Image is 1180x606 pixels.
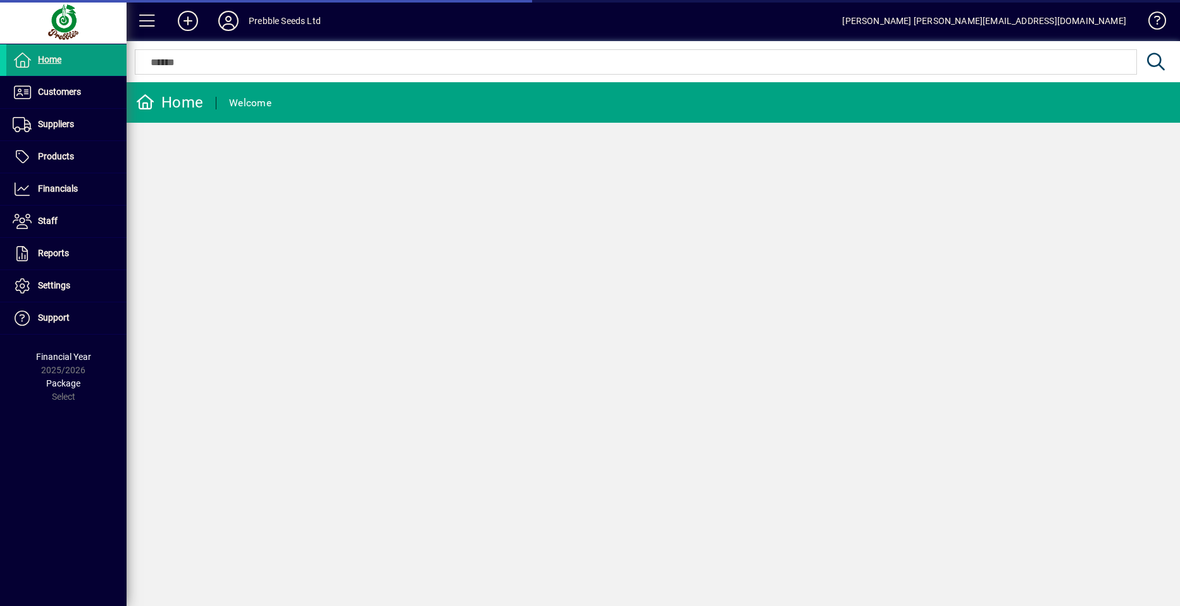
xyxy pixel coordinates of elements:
span: Settings [38,280,70,290]
button: Add [168,9,208,32]
a: Products [6,141,127,173]
button: Profile [208,9,249,32]
a: Settings [6,270,127,302]
a: Knowledge Base [1139,3,1164,44]
span: Package [46,378,80,388]
span: Suppliers [38,119,74,129]
span: Financial Year [36,352,91,362]
a: Suppliers [6,109,127,140]
a: Customers [6,77,127,108]
div: Welcome [229,93,271,113]
span: Reports [38,248,69,258]
a: Staff [6,206,127,237]
a: Support [6,302,127,334]
a: Financials [6,173,127,205]
span: Products [38,151,74,161]
div: Home [136,92,203,113]
span: Financials [38,183,78,194]
div: [PERSON_NAME] [PERSON_NAME][EMAIL_ADDRESS][DOMAIN_NAME] [842,11,1126,31]
a: Reports [6,238,127,269]
span: Support [38,312,70,323]
span: Staff [38,216,58,226]
div: Prebble Seeds Ltd [249,11,321,31]
span: Home [38,54,61,65]
span: Customers [38,87,81,97]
